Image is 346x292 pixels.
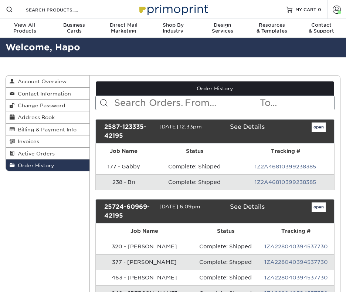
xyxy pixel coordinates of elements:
[6,135,89,147] a: Invoices
[99,122,160,140] div: 2587-123335-42195
[198,22,247,28] span: Design
[193,270,258,285] td: Complete: Shipped
[96,174,152,190] td: 238 - Bri
[148,22,198,28] span: Shop By
[296,19,346,38] a: Contact& Support
[159,124,202,130] span: [DATE] 12:33pm
[193,224,258,239] th: Status
[99,19,148,38] a: Direct MailMarketing
[259,96,334,110] input: To...
[96,239,194,254] td: 320 - [PERSON_NAME]
[99,22,148,28] span: Direct Mail
[6,100,89,111] a: Change Password
[96,254,194,270] td: 377 - [PERSON_NAME]
[99,202,160,220] div: 25724-60969-42195
[312,202,326,212] a: open
[152,159,237,174] td: Complete: Shipped
[264,244,328,249] a: 1ZA228040394537730
[193,239,258,254] td: Complete: Shipped
[15,78,67,84] span: Account Overview
[255,164,316,170] a: 1Z2A46810399238385
[318,7,321,12] span: 0
[136,1,210,17] img: Primoprint
[96,81,335,95] a: Order History
[15,138,39,144] span: Invoices
[247,22,297,34] div: & Templates
[113,96,184,110] input: Search Orders...
[148,19,198,38] a: Shop ByIndustry
[96,159,152,174] td: 177 - Gabby
[264,259,328,265] a: 1ZA228040394537730
[99,22,148,34] div: Marketing
[15,114,55,120] span: Address Book
[152,144,237,159] th: Status
[258,224,334,239] th: Tracking #
[15,162,54,168] span: Order History
[50,22,99,34] div: Cards
[96,144,152,159] th: Job Name
[96,224,194,239] th: Job Name
[6,124,89,135] a: Billing & Payment Info
[6,88,89,100] a: Contact Information
[6,111,89,123] a: Address Book
[255,179,316,185] a: 1Z2A46810399238385
[247,22,297,28] span: Resources
[15,103,65,108] span: Change Password
[96,270,194,285] td: 463 - [PERSON_NAME]
[15,91,71,97] span: Contact Information
[295,6,316,13] span: MY CART
[6,160,89,171] a: Order History
[6,75,89,87] a: Account Overview
[230,123,265,130] a: See Details
[148,22,198,34] div: Industry
[50,19,99,38] a: BusinessCards
[247,19,297,38] a: Resources& Templates
[25,5,97,14] input: SEARCH PRODUCTS.....
[230,203,265,210] a: See Details
[159,204,200,209] span: [DATE] 6:09pm
[152,174,237,190] td: Complete: Shipped
[15,151,55,157] span: Active Orders
[237,144,334,159] th: Tracking #
[312,122,326,132] a: open
[193,254,258,270] td: Complete: Shipped
[296,22,346,28] span: Contact
[6,148,89,160] a: Active Orders
[184,96,259,110] input: From...
[198,22,247,34] div: Services
[296,22,346,34] div: & Support
[50,22,99,28] span: Business
[264,275,328,281] a: 1ZA228040394537730
[15,127,77,132] span: Billing & Payment Info
[198,19,247,38] a: DesignServices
